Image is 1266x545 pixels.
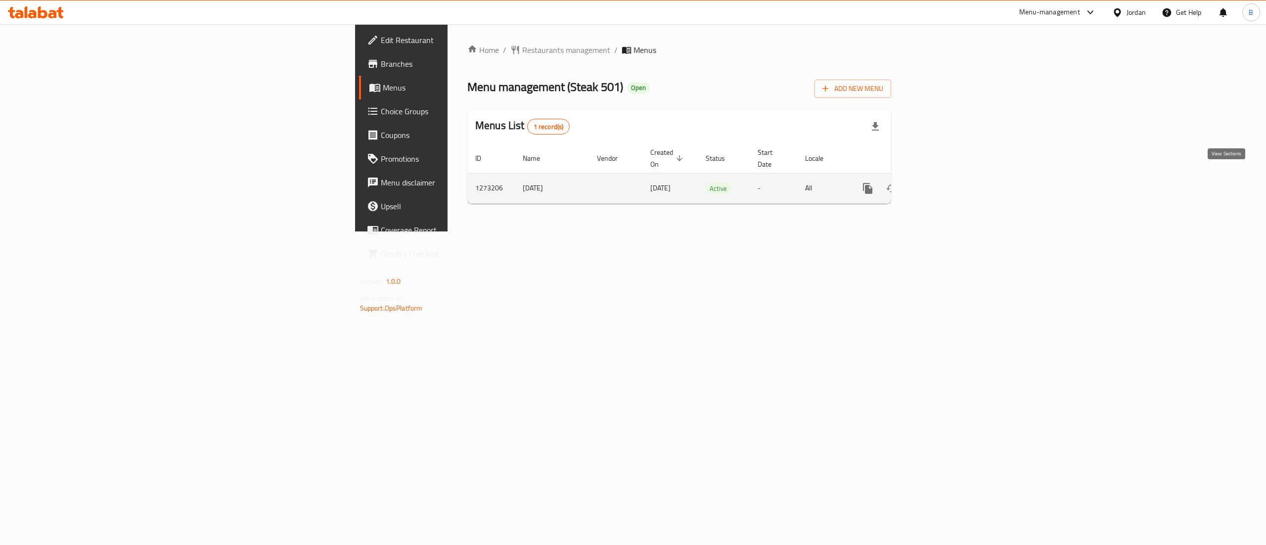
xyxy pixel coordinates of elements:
div: Jordan [1127,7,1146,18]
nav: breadcrumb [467,44,891,56]
a: Grocery Checklist [359,242,567,266]
span: Active [706,183,731,194]
a: Promotions [359,147,567,171]
td: All [797,173,848,203]
div: Menu-management [1019,6,1080,18]
th: Actions [848,143,959,174]
div: Open [627,82,650,94]
a: Coupons [359,123,567,147]
a: Menu disclaimer [359,171,567,194]
div: Active [706,182,731,194]
span: Upsell [381,200,559,212]
a: Choice Groups [359,99,567,123]
span: Menus [633,44,656,56]
span: Branches [381,58,559,70]
a: Branches [359,52,567,76]
span: Menu disclaimer [381,177,559,188]
button: more [856,177,880,200]
span: Created On [650,146,686,170]
span: Promotions [381,153,559,165]
span: Open [627,84,650,92]
h2: Menus List [475,118,570,135]
span: 1.0.0 [386,275,401,288]
span: Grocery Checklist [381,248,559,260]
span: Status [706,152,738,164]
table: enhanced table [467,143,959,204]
a: Menus [359,76,567,99]
span: Edit Restaurant [381,34,559,46]
span: Add New Menu [822,83,883,95]
span: Name [523,152,553,164]
a: Support.OpsPlatform [360,302,423,315]
span: Version: [360,275,384,288]
div: Total records count [527,119,570,135]
span: Menus [383,82,559,93]
li: / [614,44,618,56]
a: Upsell [359,194,567,218]
a: Edit Restaurant [359,28,567,52]
a: Coverage Report [359,218,567,242]
span: Coupons [381,129,559,141]
span: Locale [805,152,836,164]
span: Coverage Report [381,224,559,236]
span: Vendor [597,152,631,164]
span: Start Date [758,146,785,170]
span: Choice Groups [381,105,559,117]
span: [DATE] [650,182,671,194]
span: 1 record(s) [528,122,570,132]
td: - [750,173,797,203]
span: Get support on: [360,292,406,305]
span: ID [475,152,494,164]
button: Add New Menu [814,80,891,98]
span: B [1249,7,1253,18]
button: Change Status [880,177,904,200]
